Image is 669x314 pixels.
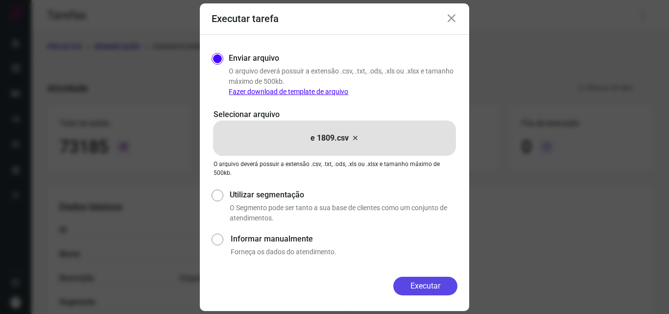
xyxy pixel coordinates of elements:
p: O arquivo deverá possuir a extensão .csv, .txt, .ods, .xls ou .xlsx e tamanho máximo de 500kb. [214,160,455,177]
h3: Executar tarefa [212,13,279,24]
label: Informar manualmente [231,233,457,245]
p: e 1809.csv [311,132,349,144]
label: Enviar arquivo [229,52,279,64]
p: O arquivo deverá possuir a extensão .csv, .txt, .ods, .xls ou .xlsx e tamanho máximo de 500kb. [229,66,457,97]
label: Utilizar segmentação [230,189,457,201]
p: Selecionar arquivo [214,109,455,121]
button: Executar [393,277,457,295]
p: Forneça os dados do atendimento. [231,247,457,257]
a: Fazer download de template de arquivo [229,88,348,96]
p: O Segmento pode ser tanto a sua base de clientes como um conjunto de atendimentos. [230,203,457,223]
